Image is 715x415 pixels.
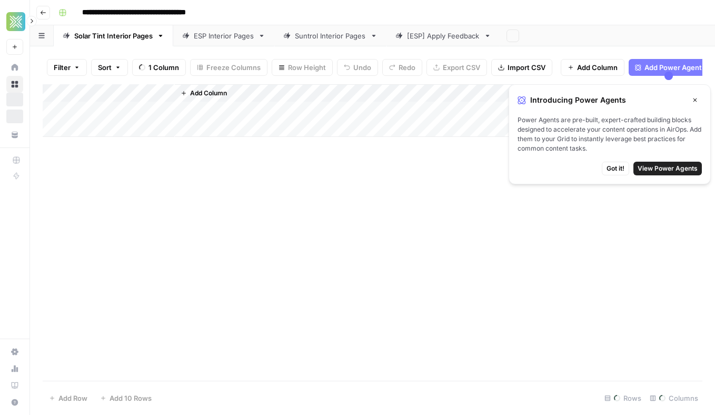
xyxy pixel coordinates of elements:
[94,390,158,407] button: Add 10 Rows
[206,62,261,73] span: Freeze Columns
[407,31,480,41] div: [ESP] Apply Feedback
[629,59,708,76] button: Add Power Agent
[6,394,23,411] button: Help + Support
[6,59,23,76] a: Home
[288,62,326,73] span: Row Height
[58,393,87,403] span: Add Row
[47,59,87,76] button: Filter
[272,59,333,76] button: Row Height
[633,162,702,175] button: View Power Agents
[176,86,231,100] button: Add Column
[98,62,112,73] span: Sort
[6,377,23,394] a: Learning Hub
[602,162,629,175] button: Got it!
[600,390,646,407] div: Rows
[148,62,179,73] span: 1 Column
[194,31,254,41] div: ESP Interior Pages
[382,59,422,76] button: Redo
[646,390,702,407] div: Columns
[91,59,128,76] button: Sort
[132,59,186,76] button: 1 Column
[6,12,25,31] img: Xponent21 Logo
[491,59,552,76] button: Import CSV
[577,62,618,73] span: Add Column
[54,25,173,46] a: Solar Tint Interior Pages
[6,76,23,93] a: Browse
[638,164,698,173] span: View Power Agents
[518,93,702,107] div: Introducing Power Agents
[607,164,624,173] span: Got it!
[190,88,227,98] span: Add Column
[74,31,153,41] div: Solar Tint Interior Pages
[6,360,23,377] a: Usage
[508,62,545,73] span: Import CSV
[6,8,23,35] button: Workspace: Xponent21
[353,62,371,73] span: Undo
[426,59,487,76] button: Export CSV
[54,62,71,73] span: Filter
[644,62,702,73] span: Add Power Agent
[561,59,624,76] button: Add Column
[337,59,378,76] button: Undo
[110,393,152,403] span: Add 10 Rows
[518,115,702,153] span: Power Agents are pre-built, expert-crafted building blocks designed to accelerate your content op...
[399,62,415,73] span: Redo
[443,62,480,73] span: Export CSV
[386,25,500,46] a: [ESP] Apply Feedback
[6,343,23,360] a: Settings
[274,25,386,46] a: Suntrol Interior Pages
[43,390,94,407] button: Add Row
[173,25,274,46] a: ESP Interior Pages
[190,59,267,76] button: Freeze Columns
[6,126,23,143] a: Your Data
[295,31,366,41] div: Suntrol Interior Pages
